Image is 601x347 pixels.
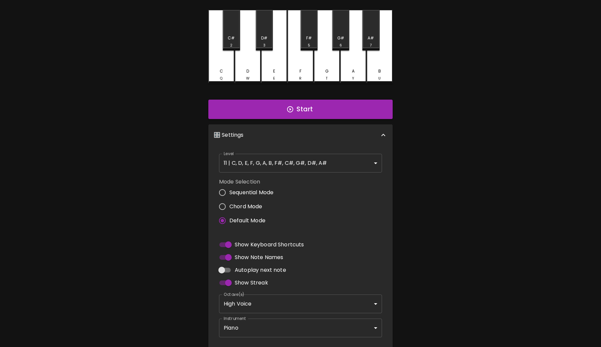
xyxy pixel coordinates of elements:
span: Chord Mode [229,203,262,211]
div: 3 [263,43,265,48]
div: E [273,76,275,81]
div: A [352,68,355,74]
div: Y [352,76,354,81]
span: Default Mode [229,217,265,225]
span: Show Keyboard Shortcuts [235,241,304,249]
span: Sequential Mode [229,189,273,197]
span: Show Streak [235,279,268,287]
div: T [326,76,328,81]
div: Piano [219,319,382,337]
div: R [299,76,302,81]
div: 🎛️ Settings [208,124,393,146]
span: Autoplay next note [235,266,286,274]
div: Q [220,76,222,81]
div: C [220,68,223,74]
div: G [325,68,329,74]
div: D [246,68,249,74]
div: 11 | C, D, E, F, G, A, B, F#, C#, G#, D#, A# [219,154,382,172]
label: Level [224,151,234,156]
div: 7 [370,43,372,48]
div: U [378,76,381,81]
div: C# [228,35,235,41]
div: F# [306,35,312,41]
div: D# [261,35,267,41]
div: High Voice [219,295,382,313]
div: F [299,68,302,74]
div: A# [368,35,374,41]
div: B [378,68,381,74]
label: Mode Selection [219,178,279,186]
label: Octave(s) [224,292,245,297]
div: 5 [308,43,310,48]
div: 2 [230,43,232,48]
div: G# [337,35,344,41]
p: 🎛️ Settings [214,131,244,139]
button: Start [208,100,393,119]
label: Instrument [224,316,246,321]
div: 6 [340,43,342,48]
div: E [273,68,275,74]
span: Show Note Names [235,253,283,261]
div: W [246,76,249,81]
